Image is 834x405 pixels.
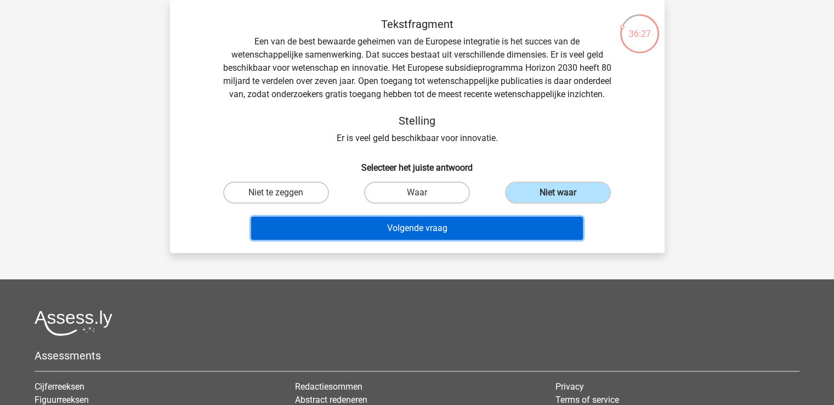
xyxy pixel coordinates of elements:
[35,310,112,336] img: Assessly logo
[188,18,647,145] div: Een van de best bewaarde geheimen van de Europese integratie is het succes van de wetenschappelij...
[251,217,583,240] button: Volgende vraag
[619,13,660,41] div: 36:27
[223,182,329,204] label: Niet te zeggen
[295,381,362,392] a: Redactiesommen
[35,349,799,362] h5: Assessments
[295,395,367,405] a: Abstract redeneren
[555,395,619,405] a: Terms of service
[223,18,612,31] h5: Tekstfragment
[35,381,84,392] a: Cijferreeksen
[505,182,611,204] label: Niet waar
[188,154,647,173] h6: Selecteer het juiste antwoord
[35,395,89,405] a: Figuurreeksen
[364,182,470,204] label: Waar
[555,381,584,392] a: Privacy
[223,114,612,127] h5: Stelling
